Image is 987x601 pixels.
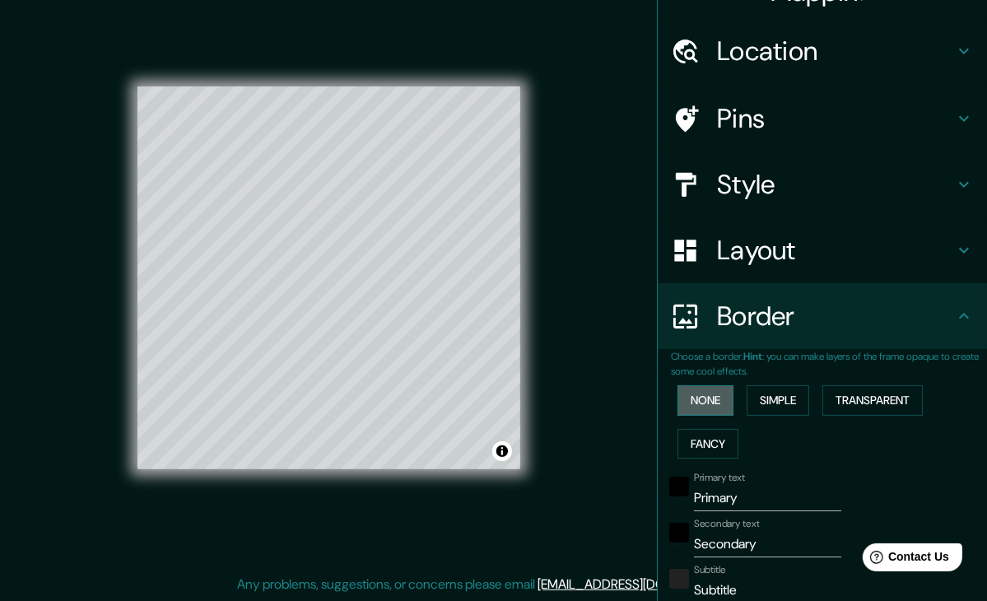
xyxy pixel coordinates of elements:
[694,563,726,577] label: Subtitle
[717,234,954,267] h4: Layout
[658,283,987,349] div: Border
[743,350,762,363] b: Hint
[717,102,954,135] h4: Pins
[658,18,987,84] div: Location
[822,385,923,416] button: Transparent
[492,441,512,461] button: Toggle attribution
[717,35,954,68] h4: Location
[677,429,738,459] button: Fancy
[669,477,689,496] button: black
[669,569,689,589] button: color-222222
[840,537,969,583] iframe: Help widget launcher
[238,575,744,594] p: Any problems, suggestions, or concerns please email .
[717,300,954,333] h4: Border
[694,471,745,485] label: Primary text
[694,517,760,531] label: Secondary text
[747,385,809,416] button: Simple
[658,217,987,283] div: Layout
[669,523,689,543] button: black
[677,385,733,416] button: None
[538,575,742,593] a: [EMAIL_ADDRESS][DOMAIN_NAME]
[658,151,987,217] div: Style
[658,86,987,151] div: Pins
[717,168,954,201] h4: Style
[671,349,987,379] p: Choose a border. : you can make layers of the frame opaque to create some cool effects.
